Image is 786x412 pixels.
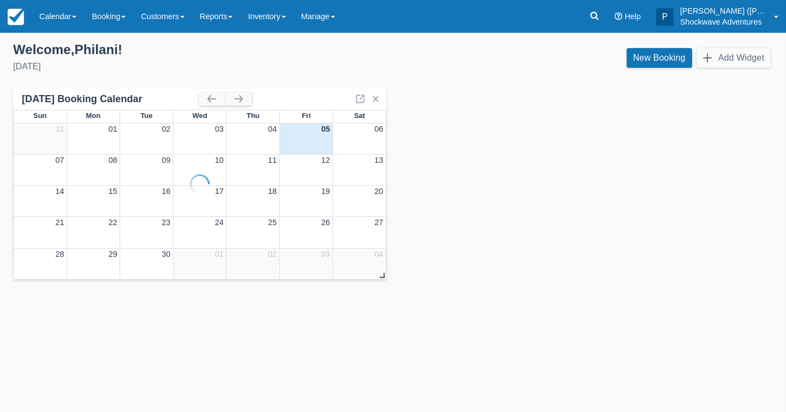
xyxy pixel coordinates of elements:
[215,250,224,258] a: 01
[696,48,771,68] button: Add Widget
[162,125,170,133] a: 02
[321,250,330,258] a: 03
[13,42,384,58] div: Welcome , Philani !
[268,218,277,227] a: 25
[374,218,383,227] a: 27
[109,187,117,196] a: 15
[374,250,383,258] a: 04
[268,187,277,196] a: 18
[374,187,383,196] a: 20
[162,156,170,164] a: 09
[215,218,224,227] a: 24
[55,156,64,164] a: 07
[656,8,674,26] div: P
[109,250,117,258] a: 29
[321,187,330,196] a: 19
[215,156,224,164] a: 10
[624,12,641,21] span: Help
[55,218,64,227] a: 21
[162,187,170,196] a: 16
[627,48,692,68] a: New Booking
[8,9,24,25] img: checkfront-main-nav-mini-logo.png
[615,13,622,20] i: Help
[109,156,117,164] a: 08
[321,125,330,133] a: 05
[268,125,277,133] a: 04
[268,156,277,164] a: 11
[55,125,64,133] a: 31
[109,218,117,227] a: 22
[55,187,64,196] a: 14
[680,5,767,16] p: [PERSON_NAME] ([PERSON_NAME].[PERSON_NAME])
[321,156,330,164] a: 12
[162,218,170,227] a: 23
[55,250,64,258] a: 28
[680,16,767,27] p: Shockwave Adventures
[321,218,330,227] a: 26
[215,125,224,133] a: 03
[13,60,384,73] div: [DATE]
[162,250,170,258] a: 30
[215,187,224,196] a: 17
[268,250,277,258] a: 02
[109,125,117,133] a: 01
[374,156,383,164] a: 13
[374,125,383,133] a: 06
